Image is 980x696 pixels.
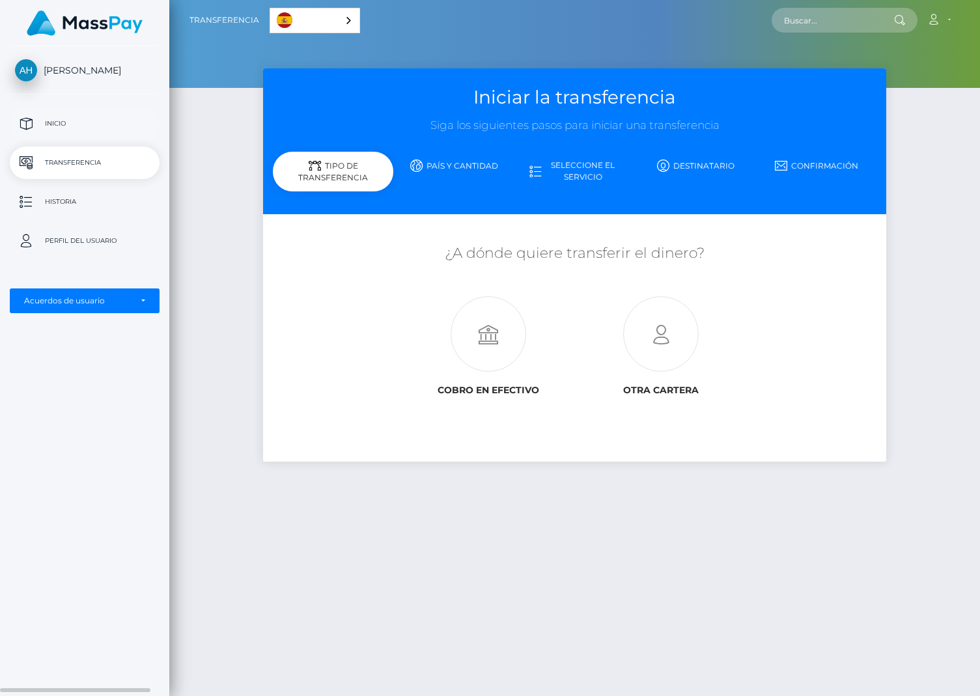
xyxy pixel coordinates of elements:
[189,7,259,34] a: Transferencia
[15,114,154,133] p: Inicio
[273,85,877,110] h3: Iniciar la transferencia
[15,231,154,251] p: Perfil del usuario
[270,8,360,33] div: Language
[585,385,738,396] h6: Otra cartera
[10,107,160,140] a: Inicio
[10,288,160,313] button: Acuerdos de usuario
[514,154,636,188] a: Seleccione el servicio
[412,385,565,396] h6: Cobro en efectivo
[273,244,877,264] h5: ¿A dónde quiere transferir el dinero?
[273,118,877,133] h3: Siga los siguientes pasos para iniciar una transferencia
[10,146,160,179] a: Transferencia
[24,296,131,306] div: Acuerdos de usuario
[273,152,394,191] div: Tipo de transferencia
[270,8,359,33] a: Español
[270,8,360,33] aside: Language selected: Español
[15,153,154,173] p: Transferencia
[393,154,514,177] a: País y cantidad
[10,64,160,76] span: [PERSON_NAME]
[10,225,160,257] a: Perfil del usuario
[15,192,154,212] p: Historia
[27,10,143,36] img: MassPay
[756,154,877,177] a: Confirmación
[10,186,160,218] a: Historia
[772,8,894,33] input: Buscar...
[635,154,756,177] a: Destinatario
